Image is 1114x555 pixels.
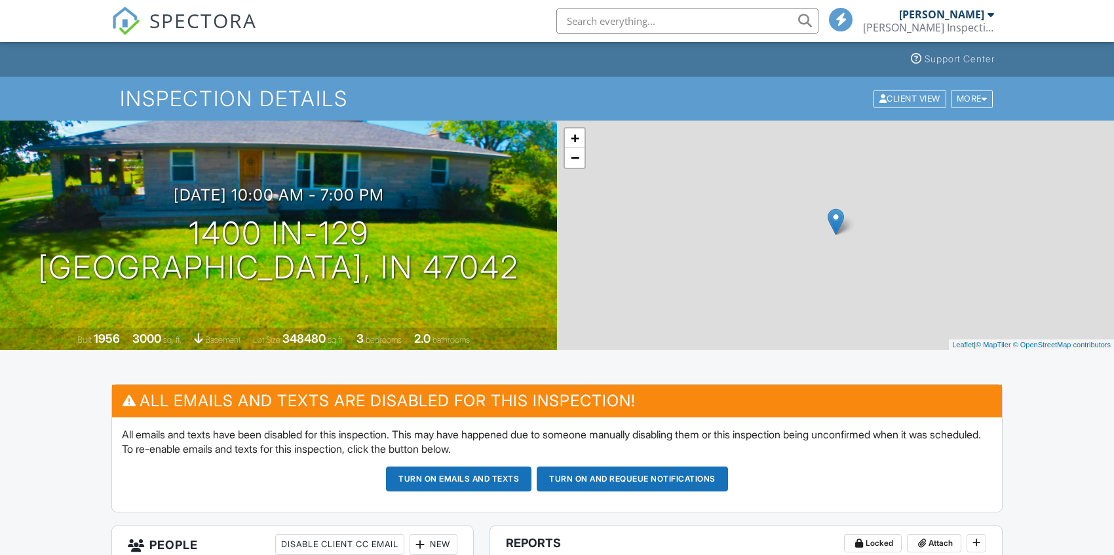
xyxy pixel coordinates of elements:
span: Built [77,335,92,345]
a: © MapTiler [976,341,1011,349]
a: Zoom out [565,148,585,168]
a: Leaflet [952,341,974,349]
button: Turn on emails and texts [386,467,531,491]
span: Lot Size [253,335,280,345]
input: Search everything... [556,8,818,34]
div: 2.0 [414,332,431,345]
div: | [949,339,1114,351]
div: More [951,90,993,107]
span: sq. ft. [163,335,182,345]
button: Turn on and Requeue Notifications [537,467,728,491]
div: 348480 [282,332,326,345]
span: bedrooms [366,335,402,345]
div: Support Center [925,53,995,64]
h1: Inspection Details [120,87,994,110]
h3: [DATE] 10:00 am - 7:00 pm [174,186,384,204]
div: Disable Client CC Email [275,534,404,555]
div: Client View [874,90,946,107]
img: The Best Home Inspection Software - Spectora [111,7,140,35]
span: SPECTORA [149,7,257,34]
div: 3 [356,332,364,345]
span: bathrooms [432,335,470,345]
p: All emails and texts have been disabled for this inspection. This may have happened due to someon... [122,427,992,457]
div: New [410,534,457,555]
div: [PERSON_NAME] [899,8,984,21]
a: Client View [872,93,950,103]
div: Kloeker Inspections [863,21,994,34]
a: © OpenStreetMap contributors [1013,341,1111,349]
div: 1956 [94,332,120,345]
a: SPECTORA [111,18,257,45]
span: basement [205,335,240,345]
h3: All emails and texts are disabled for this inspection! [112,385,1002,417]
h1: 1400 IN-129 [GEOGRAPHIC_DATA], IN 47042 [38,216,519,286]
a: Zoom in [565,128,585,148]
span: sq.ft. [328,335,344,345]
a: Support Center [906,47,1000,71]
div: 3000 [132,332,161,345]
